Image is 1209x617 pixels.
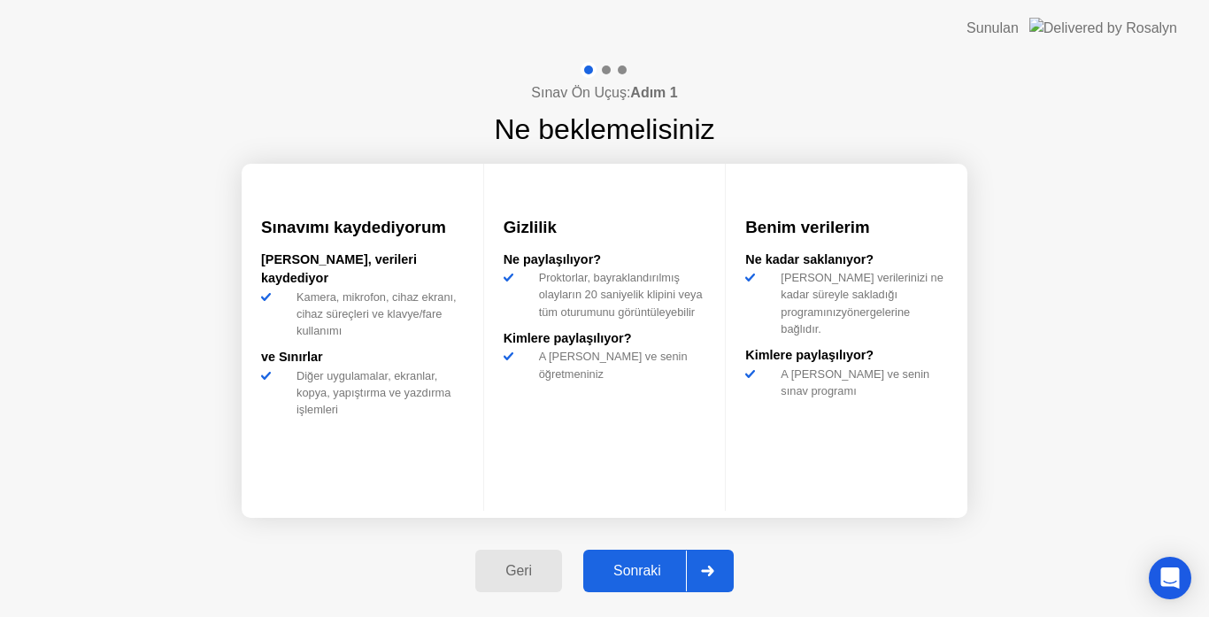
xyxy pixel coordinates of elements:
[966,18,1019,39] div: Sunulan
[1149,557,1191,599] div: Open Intercom Messenger
[495,108,715,150] h1: Ne beklemelisiniz
[481,563,557,579] div: Geri
[504,215,706,240] h3: Gizlilik
[504,251,706,270] div: Ne paylaşılıyor?
[589,563,686,579] div: Sonraki
[504,329,706,349] div: Kimlere paylaşılıyor?
[583,550,734,592] button: Sonraki
[261,251,464,289] div: [PERSON_NAME], verileri kaydediyor
[745,215,948,240] h3: Benim verilerim
[774,269,948,337] div: [PERSON_NAME] verilerinizi ne kadar süreyle sakladığı programınızyönergelerine bağlıdır.
[745,251,948,270] div: Ne kadar saklanıyor?
[745,346,948,366] div: Kimlere paylaşılıyor?
[475,550,562,592] button: Geri
[630,85,677,100] b: Adım 1
[289,289,464,340] div: Kamera, mikrofon, cihaz ekranı, cihaz süreçleri ve klavye/fare kullanımı
[531,82,677,104] h4: Sınav Ön Uçuş:
[261,348,464,367] div: ve Sınırlar
[532,348,706,382] div: A [PERSON_NAME] ve senin öğretmeniniz
[289,367,464,419] div: Diğer uygulamalar, ekranlar, kopya, yapıştırma ve yazdırma işlemleri
[774,366,948,399] div: A [PERSON_NAME] ve senin sınav programı
[1029,18,1177,38] img: Delivered by Rosalyn
[532,269,706,320] div: Proktorlar, bayraklandırılmış olayların 20 saniyelik klipini veya tüm oturumunu görüntüleyebilir
[261,215,464,240] h3: Sınavımı kaydediyorum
